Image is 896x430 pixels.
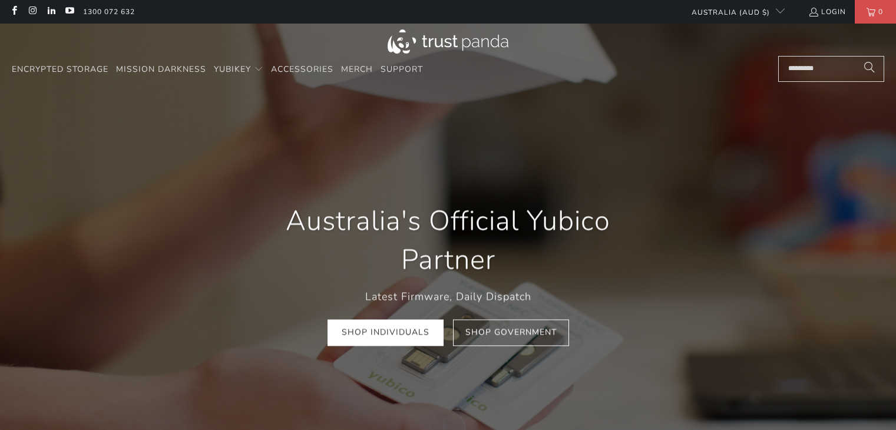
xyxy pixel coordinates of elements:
[855,56,884,82] button: Search
[12,64,108,75] span: Encrypted Storage
[254,288,643,305] p: Latest Firmware, Daily Dispatch
[214,64,251,75] span: YubiKey
[214,56,263,84] summary: YubiKey
[9,7,19,16] a: Trust Panda Australia on Facebook
[778,56,884,82] input: Search...
[271,56,333,84] a: Accessories
[381,64,423,75] span: Support
[116,56,206,84] a: Mission Darkness
[341,56,373,84] a: Merch
[12,56,108,84] a: Encrypted Storage
[388,29,508,54] img: Trust Panda Australia
[116,64,206,75] span: Mission Darkness
[808,5,846,18] a: Login
[341,64,373,75] span: Merch
[64,7,74,16] a: Trust Panda Australia on YouTube
[46,7,56,16] a: Trust Panda Australia on LinkedIn
[271,64,333,75] span: Accessories
[381,56,423,84] a: Support
[453,320,569,346] a: Shop Government
[12,56,423,84] nav: Translation missing: en.navigation.header.main_nav
[27,7,37,16] a: Trust Panda Australia on Instagram
[83,5,135,18] a: 1300 072 632
[254,201,643,279] h1: Australia's Official Yubico Partner
[328,320,444,346] a: Shop Individuals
